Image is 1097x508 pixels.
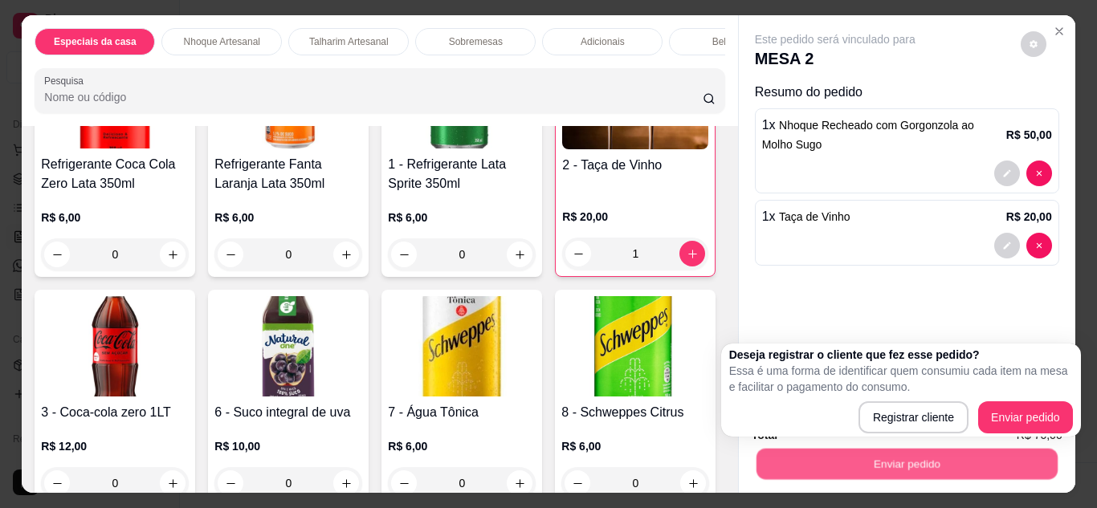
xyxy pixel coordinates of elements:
[218,242,243,267] button: decrease-product-quantity
[214,296,362,396] img: product-image
[388,296,536,396] img: product-image
[561,403,709,422] h4: 8 - Schweppes Citrus
[779,210,850,223] span: Taça de Vinho
[388,155,536,193] h4: 1 - Refrigerante Lata Sprite 350ml
[994,233,1020,258] button: decrease-product-quantity
[507,242,532,267] button: increase-product-quantity
[41,296,189,396] img: product-image
[680,470,706,496] button: increase-product-quantity
[1006,127,1052,143] p: R$ 50,00
[565,241,591,266] button: decrease-product-quantity
[729,347,1073,363] h2: Deseja registrar o cliente que fez esse pedido?
[41,438,189,454] p: R$ 12,00
[729,363,1073,395] p: Essa é uma forma de identificar quem consumiu cada item na mesa e facilitar o pagamento do consumo.
[994,161,1020,186] button: decrease-product-quantity
[1006,209,1052,225] p: R$ 20,00
[214,209,362,226] p: R$ 6,00
[679,241,705,266] button: increase-product-quantity
[41,209,189,226] p: R$ 6,00
[449,35,503,48] p: Sobremesas
[160,242,186,267] button: increase-product-quantity
[391,242,417,267] button: decrease-product-quantity
[391,470,417,496] button: decrease-product-quantity
[44,470,70,496] button: decrease-product-quantity
[1046,18,1072,44] button: Close
[762,207,850,226] p: 1 x
[755,47,916,70] p: MESA 2
[755,83,1059,102] p: Resumo do pedido
[561,438,709,454] p: R$ 6,00
[712,35,747,48] p: Bebidas
[858,401,969,433] button: Registrar cliente
[762,119,974,151] span: Nhoque Recheado com Gorgonzola ao Molho Sugo
[214,403,362,422] h4: 6 - Suco integral de uva
[978,401,1073,433] button: Enviar pedido
[565,470,590,496] button: decrease-product-quantity
[1026,161,1052,186] button: decrease-product-quantity
[561,296,709,396] img: product-image
[333,470,359,496] button: increase-product-quantity
[756,449,1057,480] button: Enviar pedido
[184,35,260,48] p: Nhoque Artesanal
[388,438,536,454] p: R$ 6,00
[333,242,359,267] button: increase-product-quantity
[755,31,916,47] p: Este pedido será vinculado para
[41,403,189,422] h4: 3 - Coca-cola zero 1LT
[54,35,137,48] p: Especiais da casa
[507,470,532,496] button: increase-product-quantity
[562,156,708,175] h4: 2 - Taça de Vinho
[44,242,70,267] button: decrease-product-quantity
[1021,31,1046,57] button: decrease-product-quantity
[160,470,186,496] button: increase-product-quantity
[214,438,362,454] p: R$ 10,00
[44,89,703,105] input: Pesquisa
[388,209,536,226] p: R$ 6,00
[1026,233,1052,258] button: decrease-product-quantity
[44,74,89,87] label: Pesquisa
[218,470,243,496] button: decrease-product-quantity
[41,155,189,193] h4: Refrigerante Coca Cola Zero Lata 350ml
[309,35,389,48] p: Talharim Artesanal
[214,155,362,193] h4: Refrigerante Fanta Laranja Lata 350ml
[562,209,708,225] p: R$ 20,00
[762,116,1006,154] p: 1 x
[581,35,625,48] p: Adicionais
[388,403,536,422] h4: 7 - Água Tônica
